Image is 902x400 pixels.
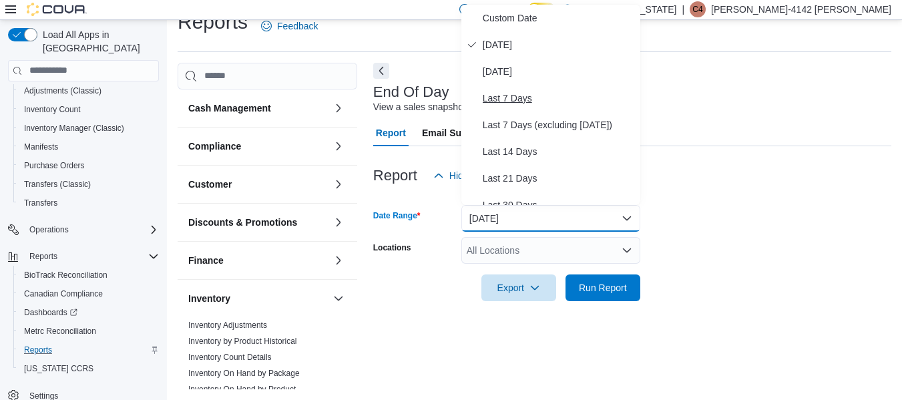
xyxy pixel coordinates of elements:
[373,242,411,253] label: Locations
[24,198,57,208] span: Transfers
[330,138,347,154] button: Compliance
[27,3,87,16] img: Cova
[481,274,556,301] button: Export
[24,160,85,171] span: Purchase Orders
[13,156,164,175] button: Purchase Orders
[13,341,164,359] button: Reports
[483,144,635,160] span: Last 14 Days
[24,179,91,190] span: Transfers (Classic)
[13,359,164,378] button: [US_STATE] CCRS
[373,84,449,100] h3: End Of Day
[330,290,347,307] button: Inventory
[428,162,525,189] button: Hide Parameters
[188,292,328,305] button: Inventory
[376,120,406,146] span: Report
[19,195,159,211] span: Transfers
[422,120,507,146] span: Email Subscription
[19,305,159,321] span: Dashboards
[188,385,296,394] a: Inventory On Hand by Product
[24,85,101,96] span: Adjustments (Classic)
[256,13,323,39] a: Feedback
[483,10,635,26] span: Custom Date
[277,19,318,33] span: Feedback
[19,83,107,99] a: Adjustments (Classic)
[13,100,164,119] button: Inventory Count
[330,252,347,268] button: Finance
[527,3,555,17] input: Dark Mode
[13,119,164,138] button: Inventory Manager (Classic)
[3,247,164,266] button: Reports
[19,176,96,192] a: Transfers (Classic)
[37,28,159,55] span: Load All Apps in [GEOGRAPHIC_DATA]
[24,363,93,374] span: [US_STATE] CCRS
[373,100,569,114] div: View a sales snapshot for a date or date range.
[3,220,164,239] button: Operations
[622,245,632,256] button: Open list of options
[690,1,706,17] div: Cindy-4142 Aguilar
[580,1,677,17] p: Schwazze [US_STATE]
[188,140,328,153] button: Compliance
[24,123,124,134] span: Inventory Manager (Classic)
[330,176,347,192] button: Customer
[461,5,640,205] div: Select listbox
[188,216,328,229] button: Discounts & Promotions
[24,307,77,318] span: Dashboards
[29,251,57,262] span: Reports
[483,90,635,106] span: Last 7 Days
[19,158,90,174] a: Purchase Orders
[13,322,164,341] button: Metrc Reconciliation
[24,326,96,337] span: Metrc Reconciliation
[692,1,702,17] span: C4
[188,216,297,229] h3: Discounts & Promotions
[483,117,635,133] span: Last 7 Days (excluding [DATE])
[188,336,297,347] span: Inventory by Product Historical
[13,175,164,194] button: Transfers (Classic)
[19,120,159,136] span: Inventory Manager (Classic)
[188,254,224,267] h3: Finance
[24,288,103,299] span: Canadian Compliance
[188,321,267,330] a: Inventory Adjustments
[188,368,300,379] span: Inventory On Hand by Package
[566,274,640,301] button: Run Report
[483,37,635,53] span: [DATE]
[13,138,164,156] button: Manifests
[24,104,81,115] span: Inventory Count
[24,248,63,264] button: Reports
[19,361,99,377] a: [US_STATE] CCRS
[19,361,159,377] span: Washington CCRS
[188,352,272,363] span: Inventory Count Details
[330,100,347,116] button: Cash Management
[13,266,164,284] button: BioTrack Reconciliation
[13,303,164,322] a: Dashboards
[711,1,891,17] p: [PERSON_NAME]-4142 [PERSON_NAME]
[19,342,159,358] span: Reports
[483,197,635,213] span: Last 30 Days
[24,222,159,238] span: Operations
[19,342,57,358] a: Reports
[461,205,640,232] button: [DATE]
[178,9,248,35] h1: Reports
[483,63,635,79] span: [DATE]
[579,281,627,294] span: Run Report
[24,270,107,280] span: BioTrack Reconciliation
[19,83,159,99] span: Adjustments (Classic)
[19,267,113,283] a: BioTrack Reconciliation
[475,3,516,16] span: Feedback
[19,323,101,339] a: Metrc Reconciliation
[19,195,63,211] a: Transfers
[19,139,63,155] a: Manifests
[19,286,159,302] span: Canadian Compliance
[19,158,159,174] span: Purchase Orders
[24,142,58,152] span: Manifests
[330,214,347,230] button: Discounts & Promotions
[188,102,271,115] h3: Cash Management
[188,292,230,305] h3: Inventory
[19,120,130,136] a: Inventory Manager (Classic)
[188,369,300,378] a: Inventory On Hand by Package
[188,178,328,191] button: Customer
[188,353,272,362] a: Inventory Count Details
[19,267,159,283] span: BioTrack Reconciliation
[188,384,296,395] span: Inventory On Hand by Product
[19,139,159,155] span: Manifests
[188,320,267,331] span: Inventory Adjustments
